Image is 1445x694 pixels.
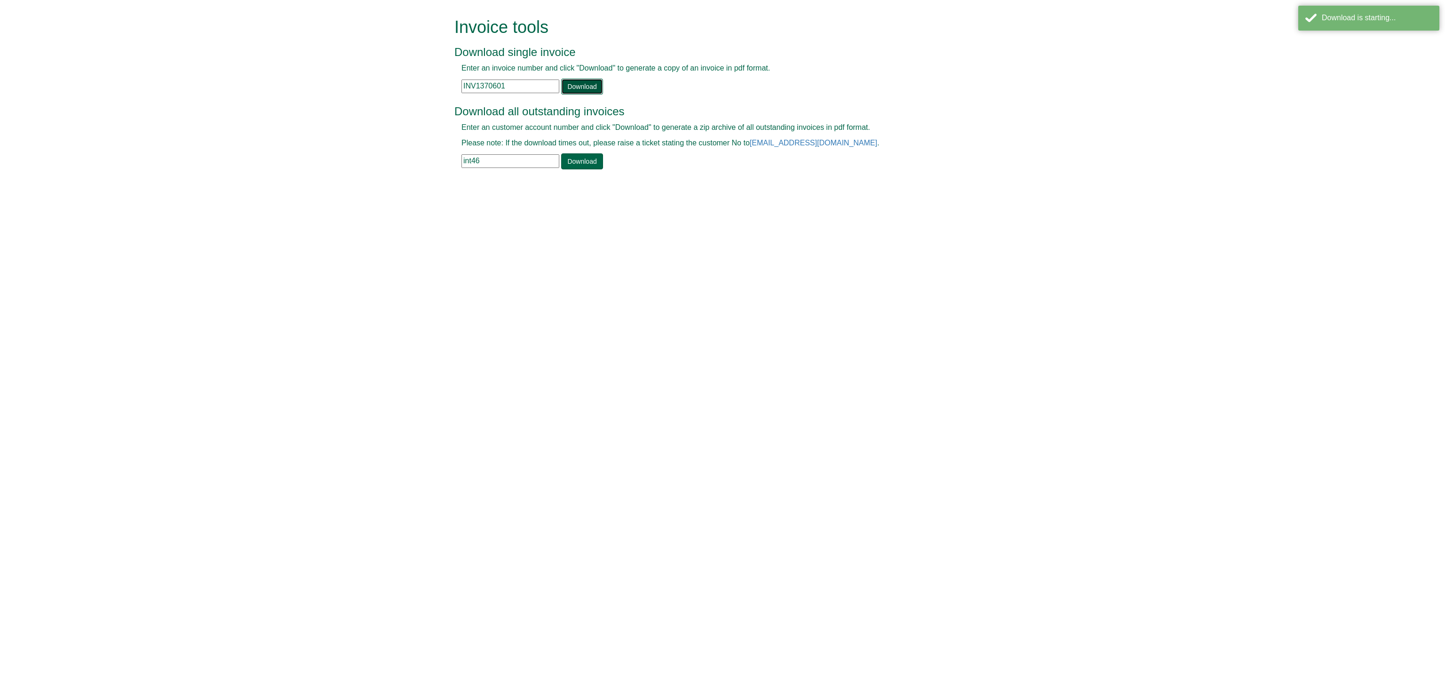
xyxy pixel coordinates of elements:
input: e.g. BLA02 [461,154,559,168]
h3: Download single invoice [454,46,969,58]
h3: Download all outstanding invoices [454,105,969,118]
p: Enter an customer account number and click "Download" to generate a zip archive of all outstandin... [461,122,962,133]
a: Download [561,153,603,169]
a: Download [561,79,603,95]
p: Enter an invoice number and click "Download" to generate a copy of an invoice in pdf format. [461,63,962,74]
a: [EMAIL_ADDRESS][DOMAIN_NAME] [750,139,877,147]
p: Please note: If the download times out, please raise a ticket stating the customer No to . [461,138,962,149]
input: e.g. INV1234 [461,80,559,93]
h1: Invoice tools [454,18,969,37]
div: Download is starting... [1322,13,1432,24]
